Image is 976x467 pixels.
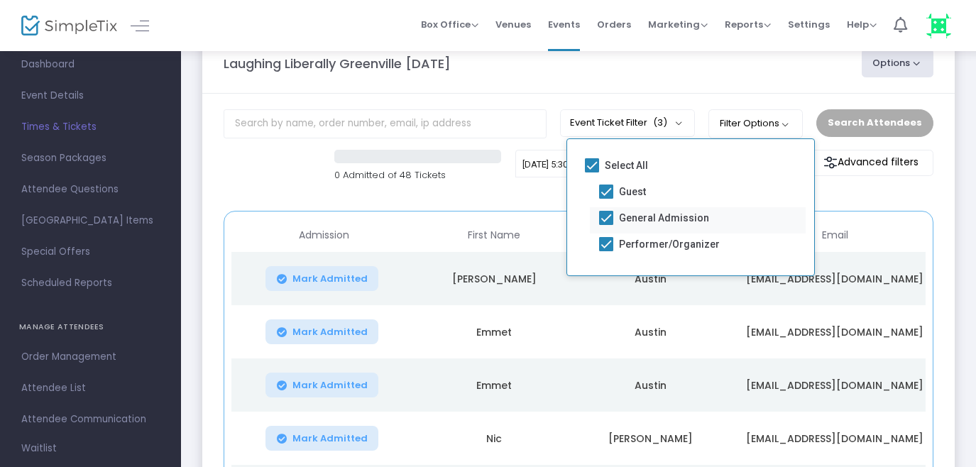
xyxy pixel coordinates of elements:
span: Attendee Questions [21,180,160,199]
span: [GEOGRAPHIC_DATA] Items [21,211,160,230]
span: Season Packages [21,149,160,167]
span: Attendee Communication [21,410,160,429]
span: Waitlist [21,441,57,456]
td: [EMAIL_ADDRESS][DOMAIN_NAME] [728,252,941,305]
td: Emmet [416,358,572,412]
span: Mark Admitted [292,326,368,338]
span: (3) [653,117,667,128]
span: Order Management [21,348,160,366]
td: [PERSON_NAME] [416,252,572,305]
p: 0 Admitted of 48 Tickets [334,168,501,182]
span: Dashboard [21,55,160,74]
td: Nic [416,412,572,465]
span: Email [822,229,848,241]
span: Mark Admitted [292,380,368,391]
span: Venues [495,6,531,43]
span: Mark Admitted [292,273,368,285]
span: Orders [597,6,631,43]
span: Performer/Organizer [619,236,720,253]
span: Events [548,6,580,43]
td: [EMAIL_ADDRESS][DOMAIN_NAME] [728,412,941,465]
span: Settings [788,6,830,43]
td: [EMAIL_ADDRESS][DOMAIN_NAME] [728,305,941,358]
button: Mark Admitted [265,373,379,397]
span: Help [847,18,877,31]
span: Reports [725,18,771,31]
td: Emmet [416,305,572,358]
td: Austin [572,305,728,358]
td: Austin [572,358,728,412]
m-button: Advanced filters [808,150,933,176]
m-panel-title: Laughing Liberally Greenville [DATE] [224,54,451,73]
span: Event Details [21,87,160,105]
span: General Admission [619,209,709,226]
button: Mark Admitted [265,266,379,291]
span: Box Office [421,18,478,31]
span: Scheduled Reports [21,274,160,292]
span: Special Offers [21,243,160,261]
h4: MANAGE ATTENDEES [19,313,162,341]
button: Event Ticket Filter(3) [560,109,695,136]
button: Mark Admitted [265,426,379,451]
span: Select All [605,157,648,174]
button: Options [862,49,934,77]
span: Guest [619,183,646,200]
span: Marketing [648,18,708,31]
span: Admission [299,229,349,241]
span: First Name [468,229,520,241]
td: [PERSON_NAME] [572,412,728,465]
span: Times & Tickets [21,118,160,136]
td: Austin [572,252,728,305]
span: Attendee List [21,379,160,397]
span: Mark Admitted [292,433,368,444]
input: Search by name, order number, email, ip address [224,109,547,138]
button: Mark Admitted [265,319,379,344]
span: [DATE] 5:30 PM - [DATE] 9:00 PM • 48 attendees [522,159,713,170]
td: [EMAIL_ADDRESS][DOMAIN_NAME] [728,358,941,412]
img: filter [823,155,838,170]
button: Filter Options [708,109,803,138]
